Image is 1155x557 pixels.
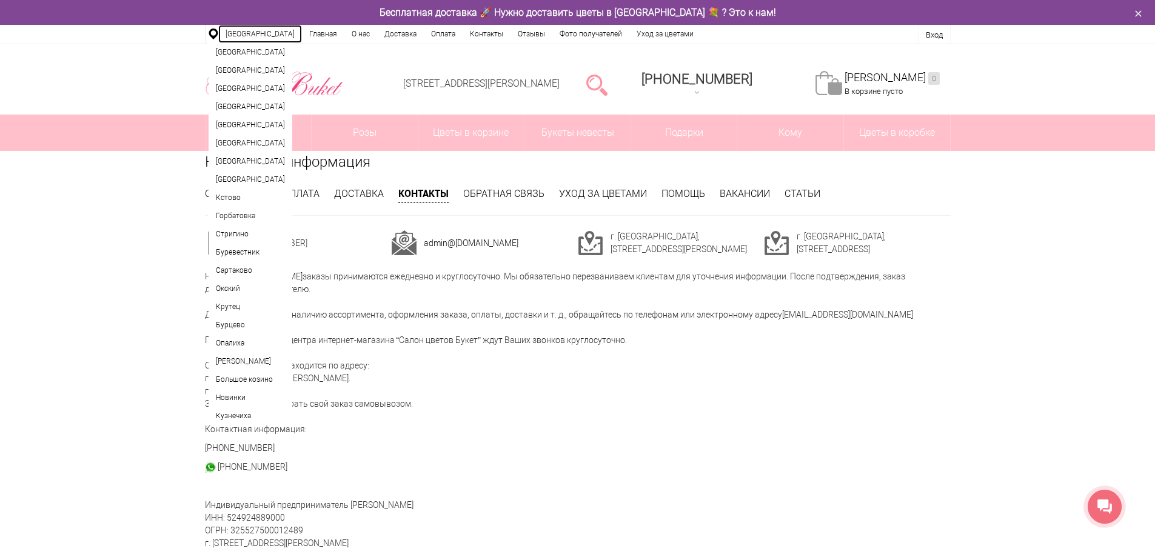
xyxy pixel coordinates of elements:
[631,115,737,151] a: Подарки
[629,25,701,43] a: Уход за цветами
[209,407,292,425] a: Кузнечиха
[205,188,268,199] a: О компании
[578,230,603,256] img: cont3.png
[209,152,292,170] a: [GEOGRAPHIC_DATA]
[611,230,765,256] td: г. [GEOGRAPHIC_DATA], [STREET_ADDRESS][PERSON_NAME]
[205,151,951,173] h1: Контактная информация
[764,230,789,256] img: cont3.png
[418,115,524,151] a: Цветы в корзине
[209,98,292,116] a: [GEOGRAPHIC_DATA]
[398,187,449,203] a: Контакты
[205,423,951,436] p: Контактная информация:
[205,230,230,256] img: cont1.png
[206,115,312,151] a: Букеты
[209,334,292,352] a: Опалиха
[720,188,770,199] a: Вакансии
[641,72,752,87] span: [PHONE_NUMBER]
[424,238,447,248] a: admin
[218,462,287,472] a: [PHONE_NUMBER]
[447,238,518,248] a: @[DOMAIN_NAME]
[845,71,940,85] a: [PERSON_NAME]
[209,207,292,225] a: Горбатовка
[403,78,560,89] a: [STREET_ADDRESS][PERSON_NAME]
[209,298,292,316] a: Крутец
[463,188,544,199] a: Обратная связь
[209,43,292,61] a: [GEOGRAPHIC_DATA]
[391,230,417,256] img: cont2.png
[238,230,392,256] td: [PHONE_NUMBER]
[424,25,463,43] a: Оплата
[209,188,292,207] a: Кстово
[209,261,292,279] a: Сартаково
[209,352,292,370] a: [PERSON_NAME]
[511,25,552,43] a: Отзывы
[524,115,631,151] a: Букеты невесты
[209,370,292,389] a: Большое козино
[209,134,292,152] a: [GEOGRAPHIC_DATA]
[209,61,292,79] a: [GEOGRAPHIC_DATA]
[209,79,292,98] a: [GEOGRAPHIC_DATA]
[782,310,913,319] a: [EMAIL_ADDRESS][DOMAIN_NAME]
[302,25,344,43] a: Главная
[377,25,424,43] a: Доставка
[845,87,903,96] span: В корзине пусто
[552,25,629,43] a: Фото получателей
[283,188,320,199] a: Оплата
[209,279,292,298] a: Окский
[928,72,940,85] ins: 0
[634,67,760,102] a: [PHONE_NUMBER]
[344,25,377,43] a: О нас
[797,230,951,256] td: г. [GEOGRAPHIC_DATA], [STREET_ADDRESS]
[205,68,344,100] img: Цветы Нижний Новгород
[205,462,216,473] img: watsap_30.png.webp
[737,115,843,151] span: Кому
[209,243,292,261] a: Буревестник
[661,188,705,199] a: Помощь
[205,443,275,453] a: [PHONE_NUMBER]
[209,170,292,188] a: [GEOGRAPHIC_DATA]
[196,6,960,19] div: Бесплатная доставка 🚀 Нужно доставить цветы в [GEOGRAPHIC_DATA] 💐 ? Это к нам!
[209,389,292,407] a: Новинки
[785,188,820,199] a: Статьи
[559,188,647,199] a: Уход за цветами
[844,115,950,151] a: Цветы в коробке
[312,115,418,151] a: Розы
[218,25,302,43] a: [GEOGRAPHIC_DATA]
[463,25,511,43] a: Контакты
[209,225,292,243] a: Стригино
[209,116,292,134] a: [GEOGRAPHIC_DATA]
[209,316,292,334] a: Бурцево
[926,30,943,39] a: Вход
[334,188,384,199] a: Доставка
